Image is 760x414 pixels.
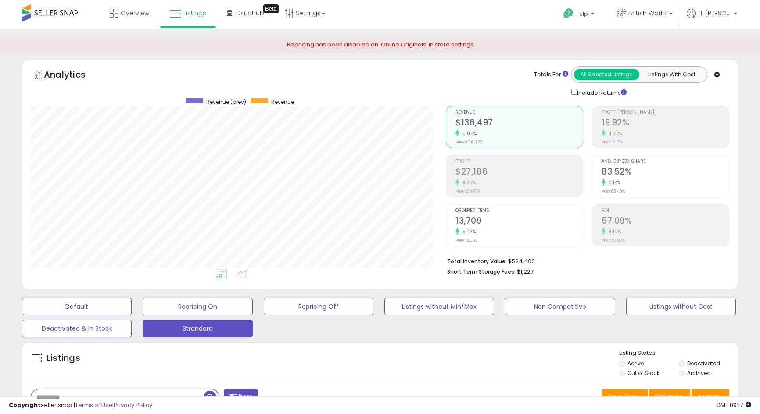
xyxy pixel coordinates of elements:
button: Strandard [143,320,252,337]
h2: 57.09% [602,216,729,228]
h5: Listings [47,352,80,364]
button: Non Competitive [505,298,615,315]
small: Prev: 13,003 [455,238,478,243]
small: Prev: $129,932 [455,139,483,145]
small: Prev: 83.40% [602,189,625,194]
a: Help [556,1,603,29]
button: Deactivated & In Stock [22,320,132,337]
span: Profit [455,159,583,164]
small: Prev: 19.15% [602,139,623,145]
small: Prev: 53.80% [602,238,625,243]
h2: $27,186 [455,167,583,178]
span: Revenue [455,110,583,115]
span: Profit [PERSON_NAME] [602,110,729,115]
small: 9.27% [459,179,476,186]
span: British World [628,9,667,18]
a: Hi [PERSON_NAME] [687,9,737,29]
small: 4.02% [606,130,623,137]
button: Columns [649,389,690,404]
span: Avg. Buybox Share [602,159,729,164]
label: Deactivated [687,360,720,367]
div: Totals For [534,71,568,79]
span: Revenue (prev) [206,98,246,106]
button: Filters [224,389,258,404]
span: Hi [PERSON_NAME] [698,9,731,18]
h5: Analytics [44,68,103,83]
button: All Selected Listings [574,69,639,80]
a: Terms of Use [75,401,112,409]
small: 6.12% [606,228,621,235]
h2: 83.52% [602,167,729,178]
label: Archived [687,369,711,377]
button: Listings without Cost [626,298,736,315]
button: Repricing Off [264,298,373,315]
div: Tooltip anchor [263,4,279,13]
button: Listings without Min/Max [384,298,494,315]
h2: 19.92% [602,118,729,129]
p: Listing States: [619,349,738,357]
b: Total Inventory Value: [447,257,507,265]
small: Prev: $24,879 [455,189,480,194]
button: Save View [602,389,648,404]
li: $524,400 [447,255,723,266]
small: 5.05% [459,130,477,137]
div: seller snap | | [9,401,152,410]
button: Actions [692,389,729,404]
small: 5.43% [459,228,476,235]
i: Get Help [563,8,574,19]
span: $1,227 [517,268,534,276]
button: Repricing On [143,298,252,315]
span: Revenue [271,98,294,106]
span: 2025-10-15 09:17 GMT [716,401,751,409]
div: Include Returns [565,87,637,97]
span: DataHub [237,9,264,18]
a: Privacy Policy [114,401,152,409]
b: Short Term Storage Fees: [447,268,516,275]
span: Columns [655,392,682,401]
span: Repricing has been disabled on 'Online Originals' in store settings [287,40,473,49]
span: Listings [183,9,206,18]
span: Overview [121,9,149,18]
span: Ordered Items [455,208,583,213]
small: 0.14% [606,179,621,186]
h2: $136,497 [455,118,583,129]
button: Default [22,298,132,315]
label: Active [627,360,644,367]
strong: Copyright [9,401,41,409]
span: ROI [602,208,729,213]
span: Help [576,10,588,18]
label: Out of Stock [627,369,660,377]
button: Listings With Cost [639,69,704,80]
h2: 13,709 [455,216,583,228]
